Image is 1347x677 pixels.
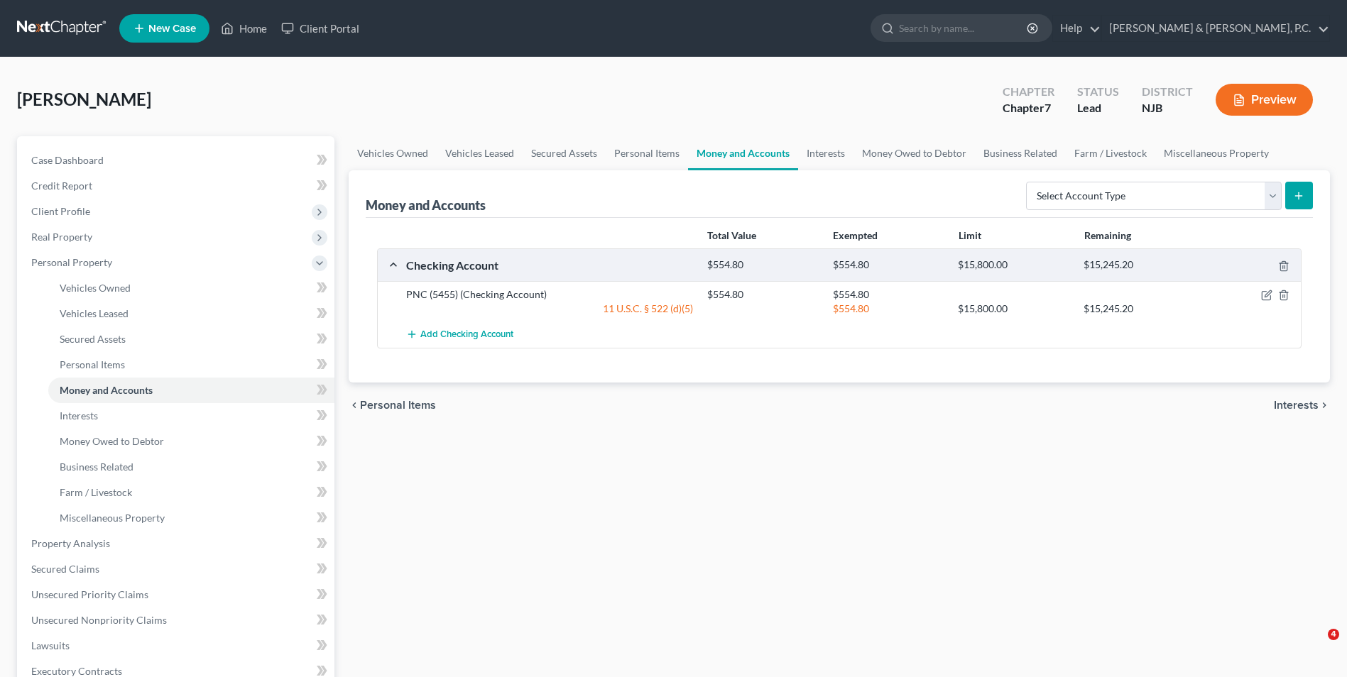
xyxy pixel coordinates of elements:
button: chevron_left Personal Items [349,400,436,411]
input: Search by name... [899,15,1029,41]
a: Money and Accounts [48,378,334,403]
div: Money and Accounts [366,197,486,214]
a: Miscellaneous Property [1155,136,1277,170]
div: $554.80 [700,287,826,302]
a: Business Related [48,454,334,480]
a: Personal Items [48,352,334,378]
div: $554.80 [826,302,951,316]
strong: Limit [959,229,981,241]
span: New Case [148,23,196,34]
span: Interests [60,409,98,422]
span: Personal Items [360,400,436,411]
a: Interests [798,136,854,170]
a: [PERSON_NAME] & [PERSON_NAME], P.C. [1102,16,1329,41]
div: Chapter [1003,100,1054,116]
a: Secured Claims [20,556,334,582]
span: Personal Items [60,358,125,370]
a: Lawsuits [20,633,334,659]
span: Real Property [31,231,92,243]
span: Unsecured Nonpriority Claims [31,614,167,626]
a: Farm / Livestock [1066,136,1155,170]
div: $554.80 [826,287,951,302]
a: Vehicles Owned [48,275,334,301]
span: Unsecured Priority Claims [31,588,148,600]
span: 7 [1045,101,1051,114]
strong: Exempted [833,229,878,241]
a: Client Portal [274,16,366,41]
span: Secured Claims [31,563,99,575]
a: Vehicles Leased [437,136,523,170]
a: Vehicles Owned [349,136,437,170]
a: Business Related [975,136,1066,170]
span: Interests [1274,400,1319,411]
a: Vehicles Leased [48,301,334,326]
a: Help [1053,16,1101,41]
div: Status [1077,84,1119,100]
a: Personal Items [606,136,688,170]
span: Secured Assets [60,333,126,345]
button: Add Checking Account [406,321,513,348]
div: Lead [1077,100,1119,116]
div: Checking Account [399,258,700,273]
strong: Total Value [707,229,756,241]
span: Money Owed to Debtor [60,435,164,447]
span: Vehicles Owned [60,282,131,294]
div: District [1142,84,1193,100]
div: $554.80 [826,258,951,272]
a: Home [214,16,274,41]
a: Case Dashboard [20,148,334,173]
div: $15,245.20 [1076,302,1202,316]
button: Interests chevron_right [1274,400,1330,411]
a: Credit Report [20,173,334,199]
span: Lawsuits [31,639,70,651]
span: Property Analysis [31,537,110,549]
a: Miscellaneous Property [48,505,334,531]
div: Chapter [1003,84,1054,100]
div: $15,800.00 [951,258,1076,272]
i: chevron_left [349,400,360,411]
span: Client Profile [31,205,90,217]
a: Secured Assets [523,136,606,170]
span: Add Checking Account [420,329,513,341]
iframe: Intercom live chat [1299,629,1333,663]
span: Vehicles Leased [60,307,129,319]
button: Preview [1216,84,1313,116]
span: Miscellaneous Property [60,512,165,524]
a: Money Owed to Debtor [48,429,334,454]
div: $554.80 [700,258,826,272]
a: Farm / Livestock [48,480,334,505]
span: 4 [1328,629,1339,640]
i: chevron_right [1319,400,1330,411]
a: Unsecured Priority Claims [20,582,334,607]
strong: Remaining [1084,229,1131,241]
div: $15,800.00 [951,302,1076,316]
span: Farm / Livestock [60,486,132,498]
div: PNC (5455) (Checking Account) [399,287,700,302]
span: Personal Property [31,256,112,268]
a: Secured Assets [48,326,334,352]
span: Case Dashboard [31,154,104,166]
div: 11 U.S.C. § 522 (d)(5) [399,302,700,316]
span: Money and Accounts [60,384,153,396]
span: Business Related [60,461,133,473]
span: Executory Contracts [31,665,122,677]
a: Property Analysis [20,531,334,556]
a: Unsecured Nonpriority Claims [20,607,334,633]
div: $15,245.20 [1076,258,1202,272]
div: NJB [1142,100,1193,116]
a: Money and Accounts [688,136,798,170]
a: Interests [48,403,334,429]
span: [PERSON_NAME] [17,89,151,109]
span: Credit Report [31,180,92,192]
a: Money Owed to Debtor [854,136,975,170]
